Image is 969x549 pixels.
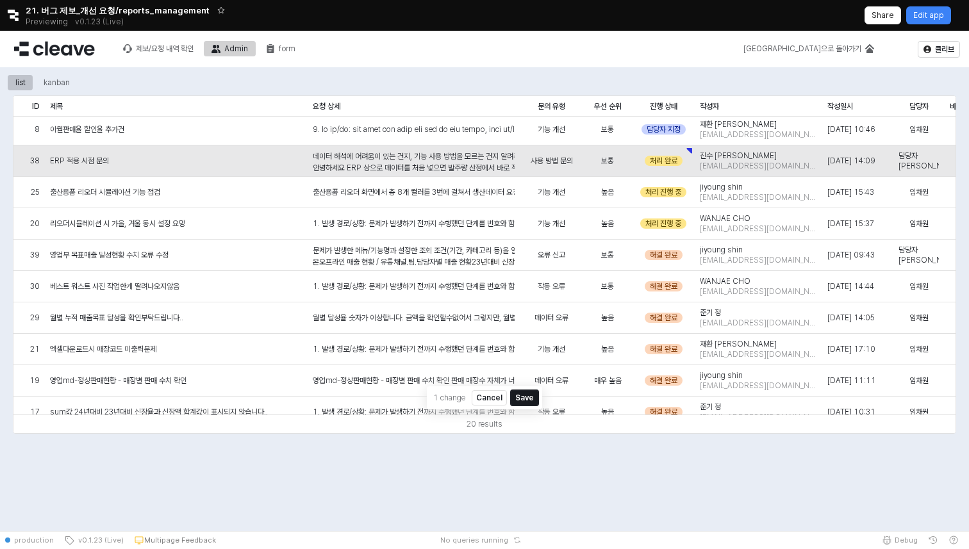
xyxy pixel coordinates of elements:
span: [DATE] 14:05 [827,313,875,323]
span: 8 [35,124,40,135]
span: 담당자 [PERSON_NAME] [899,151,939,171]
span: 처리 진행 중 [645,218,681,229]
p: 온오프라인 매출 현황 / 유통채널,팀,담당자별 매출 현황 [313,256,515,268]
span: 1 change [431,391,468,404]
button: 클리브 [918,41,960,58]
span: 임채원 [909,124,929,135]
button: Releases and History [68,13,131,31]
div: 메인으로 돌아가기 [736,41,882,56]
span: [EMAIL_ADDRESS][DOMAIN_NAME] [700,318,817,328]
span: 임채원 [909,407,929,417]
span: [EMAIL_ADDRESS][DOMAIN_NAME] [700,412,817,422]
span: 임채원 [909,218,929,229]
span: 해결 완료 [650,375,677,386]
span: 해결 완료 [650,281,677,291]
span: production [14,535,54,545]
button: Cancel [472,390,507,406]
span: No queries running [440,535,508,545]
span: 보통 [601,281,614,291]
span: 23년대비 신장액 표기 오류 수정해 주세요. [472,258,595,266]
button: 제보/요청 내역 확인 [115,41,201,56]
span: v0.1.23 (Live) [74,535,124,545]
span: 임채원 [909,281,929,291]
span: 20 [30,218,40,229]
span: 진수 [PERSON_NAME] [700,151,777,161]
span: [DATE] 15:43 [827,187,874,197]
p: 클리브 [935,44,954,54]
button: Save [511,390,538,406]
span: 재환 [PERSON_NAME] [700,339,777,349]
button: Debug [877,531,923,549]
div: list [8,75,33,90]
span: 사용 방법 문의 [531,156,573,166]
span: 문의 유형 [538,101,565,111]
div: Table toolbar [13,414,956,433]
div: Admin [204,41,256,56]
span: 보통 [601,156,614,166]
span: [DATE] 11:11 [827,375,876,386]
span: WANJAE CHO [700,276,750,286]
p: Share [872,10,894,20]
span: 진행 상태 [650,101,677,111]
span: 준기 정 [700,402,721,412]
span: [EMAIL_ADDRESS][DOMAIN_NAME] [700,286,817,297]
span: 데이터 오류 [534,313,568,323]
span: [DATE] 17:10 [827,344,875,354]
span: 21. 버그 제보_개선 요청/reports_management [26,4,210,17]
span: 영업부 목표매출 달성현황 수치 오류 수정 [50,250,169,260]
span: jiyoung shin [700,245,743,255]
div: [GEOGRAPHIC_DATA]으로 돌아가기 [743,44,861,53]
div: 출산용품 리오더 화면에서 총 8개 컬러를 3번에 걸쳐서 생산데이터 요청 & 시뮬레이션 클릭 하였는데 시뮬레이션 화면에 가면 마지막으로 클릭한 제품만 보입니다. 마지막에 한 컬... [313,186,515,198]
div: form [279,44,295,53]
span: jiyoung shin [700,182,743,192]
span: [EMAIL_ADDRESS][DOMAIN_NAME] [700,255,817,265]
div: 1. 발생 경로/상황: 문제가 발생하기 전까지 수행했던 단계를 번호와 함께 자세히 설명하거나, 제안하는 기능/개선이 필요한 상황을 설명해 주세요. (예: 1. 날짜를 [DAT... [313,218,515,229]
span: 처리 진행 중 [645,187,681,197]
span: [DATE] 14:09 [827,156,875,166]
span: 해결 완료 [650,407,677,417]
button: Add app to favorites [215,4,228,17]
button: Help [943,531,964,549]
span: 담당자 [PERSON_NAME] [899,245,939,265]
span: 30 [30,281,40,291]
span: 월별 누적 매출목표 달성율 확인부탁드립니다.. [50,313,183,323]
span: 기능 개선 [538,218,565,229]
span: 임채원 [909,187,929,197]
div: list [15,75,26,90]
span: 우선 순위 [594,101,622,111]
span: 임채원 [909,375,929,386]
span: 해결 완료 [650,313,677,323]
span: [DATE] 09:43 [827,250,875,260]
span: 21 [30,344,40,354]
span: 작동 오류 [538,407,565,417]
div: kanban [44,75,70,90]
span: 임채원 [909,344,929,354]
span: 기능 개선 [538,124,565,135]
span: 베스트 워스트 사진 작업한게 딸려나오지않음 [50,281,179,291]
span: Previewing [26,15,68,28]
span: [EMAIL_ADDRESS][DOMAIN_NAME] [700,161,817,171]
button: Multipage Feedback [129,531,221,549]
span: 영업md-정상판매현황 - 매장별 판매 수치 확인 [50,375,186,386]
span: [EMAIL_ADDRESS][DOMAIN_NAME] [700,192,817,202]
span: 오류 신고 [538,250,565,260]
span: 매우 높음 [594,375,622,386]
button: Edit app [906,6,951,24]
span: WANJAE CHO [700,213,750,224]
button: v0.1.23 (Live) [59,531,129,549]
div: Previewing v0.1.23 (Live) [26,13,131,31]
span: 작성자 [700,101,719,111]
span: 19 [29,375,40,386]
span: 엑셀다운로드시 매장코드 미출력문제 [50,344,156,354]
span: 해결 완료 [650,344,677,354]
span: 보통 [601,250,614,260]
span: [EMAIL_ADDRESS][DOMAIN_NAME] [700,224,817,234]
button: Reset app state [511,536,524,544]
span: 해결 완료 [650,250,677,260]
button: [GEOGRAPHIC_DATA]으로 돌아가기 [736,41,882,56]
span: 임채원 [909,313,929,323]
span: 높음 [601,187,614,197]
span: [EMAIL_ADDRESS][DOMAIN_NAME] [700,381,817,391]
span: 담당자 지정 [647,124,681,135]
